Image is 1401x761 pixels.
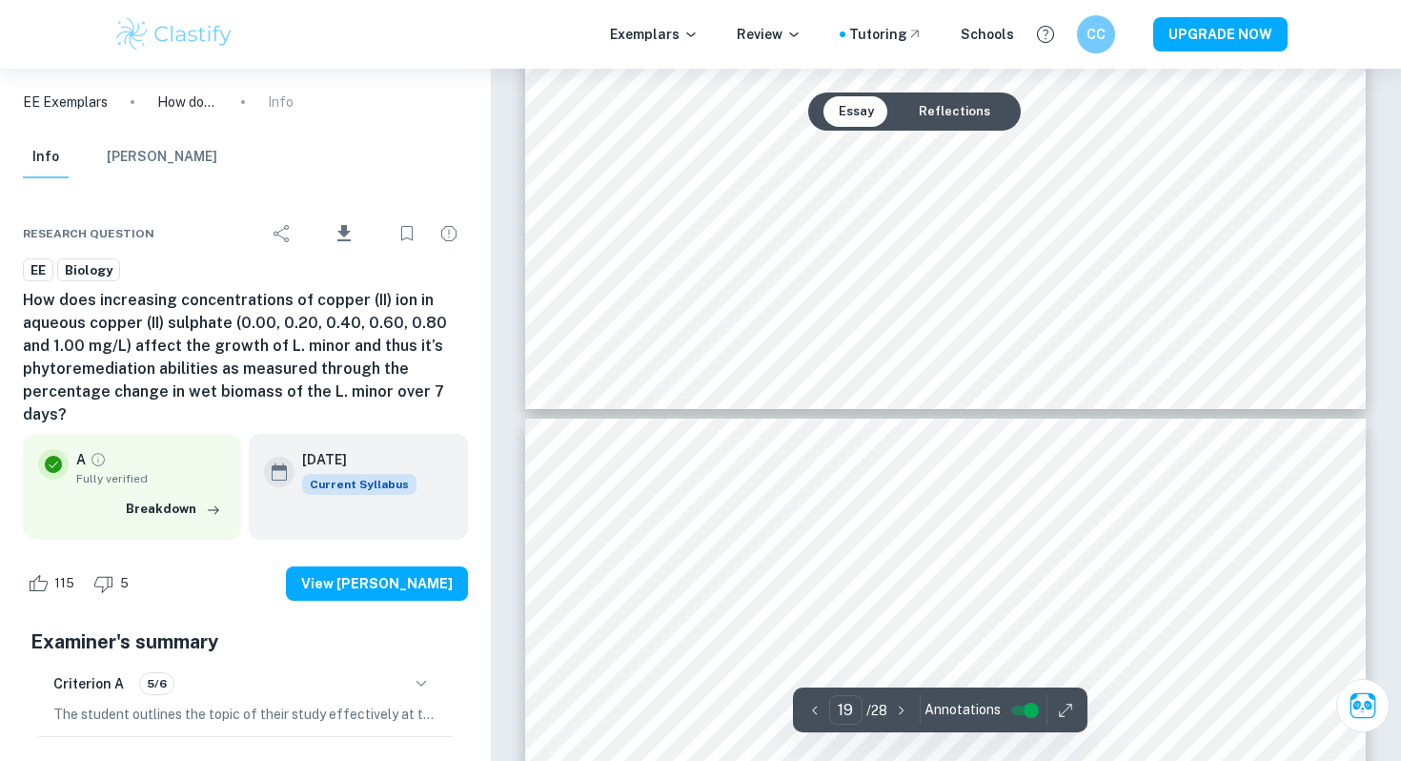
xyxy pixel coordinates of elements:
[57,258,120,282] a: Biology
[76,470,226,487] span: Fully verified
[89,568,139,599] div: Dislike
[107,136,217,178] button: [PERSON_NAME]
[286,566,468,601] button: View [PERSON_NAME]
[1336,679,1390,732] button: Ask Clai
[904,96,1005,127] button: Reflections
[23,92,108,113] a: EE Exemplars
[430,215,468,253] div: Report issue
[1029,18,1062,51] button: Help and Feedback
[924,700,1001,720] span: Annotations
[866,700,887,721] p: / 28
[737,24,802,45] p: Review
[53,673,124,694] h6: Criterion A
[1086,24,1107,45] h6: CC
[302,474,416,495] div: This exemplar is based on the current syllabus. Feel free to refer to it for inspiration/ideas wh...
[302,474,416,495] span: Current Syllabus
[30,627,460,656] h5: Examiner's summary
[23,258,53,282] a: EE
[23,289,468,426] h6: How does increasing concentrations of copper (II) ion in aqueous copper (II) sulphate (0.00, 0.20...
[610,24,699,45] p: Exemplars
[23,568,85,599] div: Like
[268,92,294,113] p: Info
[110,574,139,593] span: 5
[23,136,69,178] button: Info
[76,449,86,470] p: A
[157,92,218,113] p: How does increasing concentrations of copper (II) ion in aqueous copper (II) sulphate (0.00, 0.20...
[849,24,923,45] a: Tutoring
[388,215,426,253] div: Bookmark
[58,261,119,280] span: Biology
[140,675,173,692] span: 5/6
[53,704,437,725] p: The student outlines the topic of their study effectively at the beginning of the essay, presenti...
[302,449,401,470] h6: [DATE]
[823,96,889,127] button: Essay
[263,215,301,253] div: Share
[961,24,1014,45] a: Schools
[24,261,52,280] span: EE
[23,225,154,242] span: Research question
[1153,17,1288,51] button: UPGRADE NOW
[113,15,234,53] img: Clastify logo
[44,574,85,593] span: 115
[90,451,107,468] a: Grade fully verified
[121,495,226,524] button: Breakdown
[305,209,384,258] div: Download
[1077,15,1115,53] button: CC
